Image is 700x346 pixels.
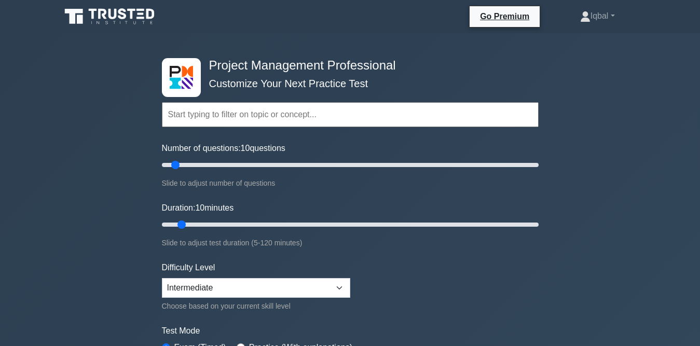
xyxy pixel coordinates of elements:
[205,58,488,73] h4: Project Management Professional
[555,6,640,26] a: Iqbal
[162,300,350,312] div: Choose based on your current skill level
[162,261,215,274] label: Difficulty Level
[474,10,536,23] a: Go Premium
[162,177,539,189] div: Slide to adjust number of questions
[162,325,539,337] label: Test Mode
[162,142,285,155] label: Number of questions: questions
[241,144,250,153] span: 10
[162,102,539,127] input: Start typing to filter on topic or concept...
[162,202,234,214] label: Duration: minutes
[195,203,204,212] span: 10
[162,237,539,249] div: Slide to adjust test duration (5-120 minutes)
